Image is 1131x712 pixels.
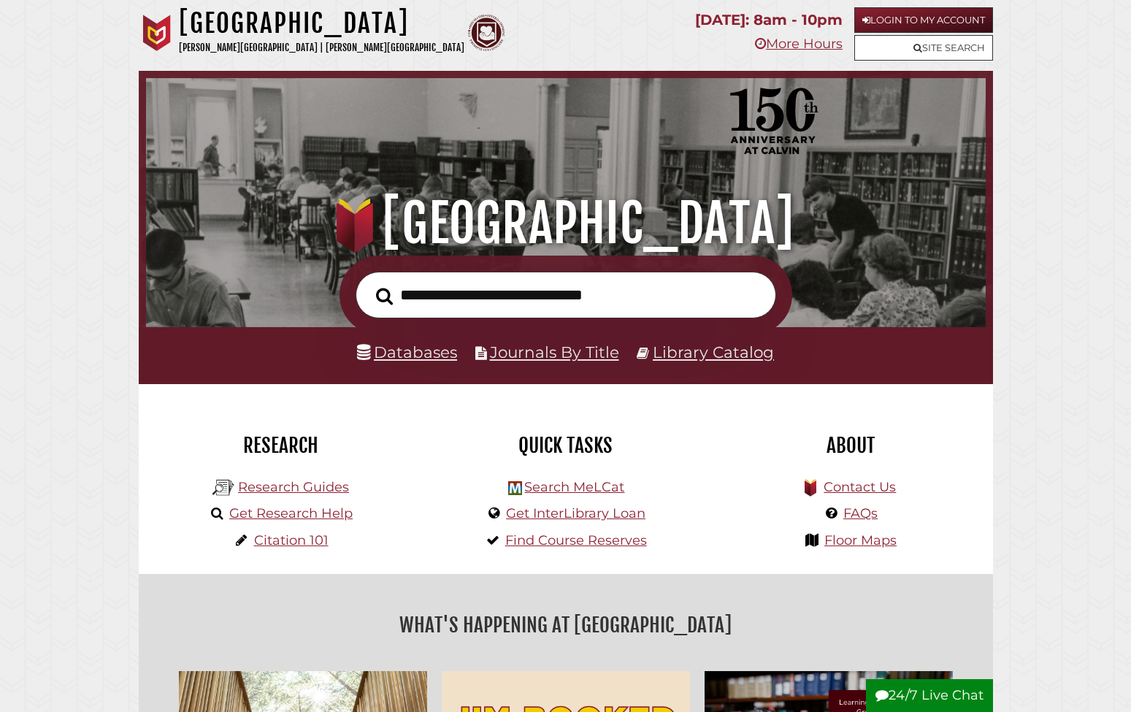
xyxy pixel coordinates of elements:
a: Floor Maps [824,532,897,548]
a: FAQs [843,505,878,521]
a: Contact Us [824,479,896,495]
button: Search [369,283,400,309]
i: Search [376,288,393,306]
a: Get Research Help [229,505,353,521]
h2: Quick Tasks [434,433,697,458]
a: Journals By Title [490,342,619,361]
h2: What's Happening at [GEOGRAPHIC_DATA] [150,608,982,642]
img: Hekman Library Logo [212,477,234,499]
h2: About [719,433,982,458]
p: [DATE]: 8am - 10pm [695,7,843,33]
a: Login to My Account [854,7,993,33]
img: Hekman Library Logo [508,481,522,495]
h1: [GEOGRAPHIC_DATA] [163,191,969,256]
a: Databases [357,342,457,361]
a: Research Guides [238,479,349,495]
a: Site Search [854,35,993,61]
img: Calvin Theological Seminary [468,15,505,51]
h1: [GEOGRAPHIC_DATA] [179,7,464,39]
img: Calvin University [139,15,175,51]
a: Citation 101 [254,532,329,548]
a: More Hours [755,36,843,52]
a: Library Catalog [653,342,774,361]
a: Find Course Reserves [505,532,647,548]
h2: Research [150,433,413,458]
p: [PERSON_NAME][GEOGRAPHIC_DATA] | [PERSON_NAME][GEOGRAPHIC_DATA] [179,39,464,56]
a: Get InterLibrary Loan [506,505,645,521]
a: Search MeLCat [524,479,624,495]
